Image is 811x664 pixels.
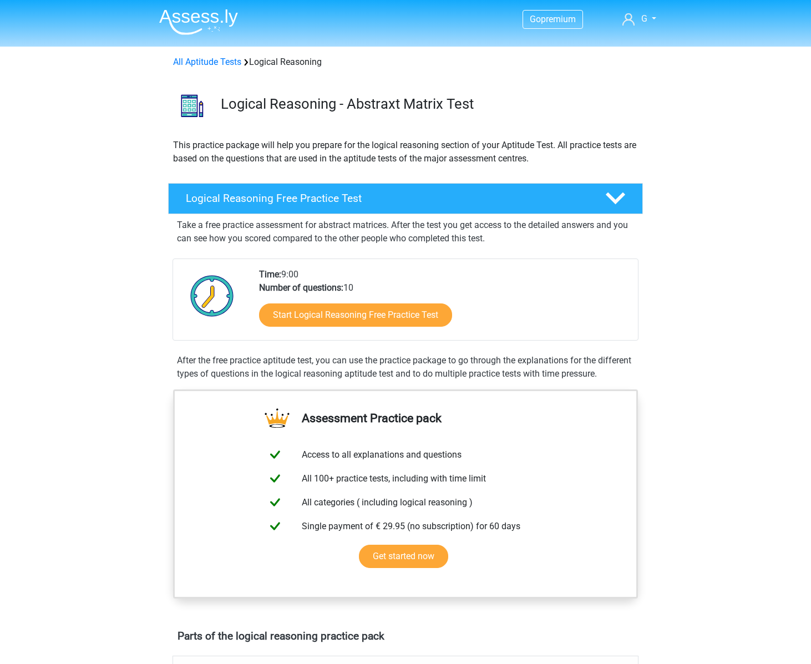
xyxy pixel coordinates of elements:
a: Logical Reasoning Free Practice Test [164,183,647,214]
span: Go [530,14,541,24]
b: Time: [259,269,281,280]
div: Logical Reasoning [169,55,642,69]
a: Get started now [359,545,448,568]
img: Assessly [159,9,238,35]
p: This practice package will help you prepare for the logical reasoning section of your Aptitude Te... [173,139,638,165]
b: Number of questions: [259,282,343,293]
p: Take a free practice assessment for abstract matrices. After the test you get access to the detai... [177,219,634,245]
img: logical reasoning [169,82,216,129]
a: All Aptitude Tests [173,57,241,67]
h4: Logical Reasoning Free Practice Test [186,192,587,205]
a: Start Logical Reasoning Free Practice Test [259,303,452,327]
a: Gopremium [523,12,582,27]
h4: Parts of the logical reasoning practice pack [178,630,633,642]
span: G [641,13,647,24]
span: premium [541,14,576,24]
a: G [618,12,661,26]
div: After the free practice aptitude test, you can use the practice package to go through the explana... [173,354,638,381]
img: Clock [184,268,240,323]
div: 9:00 10 [251,268,637,340]
h3: Logical Reasoning - Abstraxt Matrix Test [221,95,634,113]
